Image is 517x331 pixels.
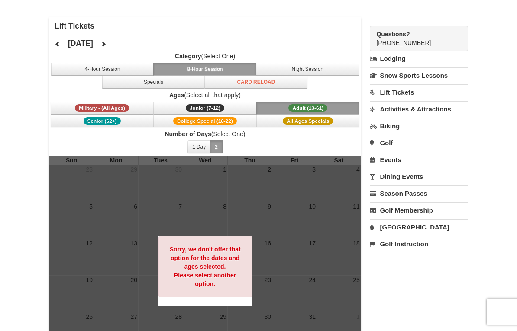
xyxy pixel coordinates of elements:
[49,52,361,61] label: (Select One)
[210,141,223,154] button: 2
[370,85,468,101] a: Lift Tickets
[376,31,410,38] strong: Questions?
[256,63,359,76] button: Night Session
[75,105,129,112] span: Military - (All Ages)
[256,102,359,115] button: Adult (13-61)
[370,152,468,168] a: Events
[173,118,237,125] span: College Special (18-22)
[175,53,201,60] strong: Category
[68,39,93,48] h4: [DATE]
[376,30,452,47] span: [PHONE_NUMBER]
[370,102,468,118] a: Activities & Attractions
[256,115,359,128] button: All Ages Specials
[370,135,468,151] a: Golf
[55,22,361,31] h4: Lift Tickets
[283,118,333,125] span: All Ages Specials
[153,115,256,128] button: College Special (18-22)
[153,102,256,115] button: Junior (7-12)
[370,220,468,236] a: [GEOGRAPHIC_DATA]
[370,186,468,202] a: Season Passes
[370,236,468,252] a: Golf Instruction
[370,51,468,67] a: Lodging
[153,63,256,76] button: 8-Hour Session
[49,91,361,100] label: (Select all that apply)
[288,105,327,112] span: Adult (13-61)
[186,105,224,112] span: Junior (7-12)
[204,76,307,89] button: Card Reload
[370,118,468,134] a: Biking
[51,63,154,76] button: 4-Hour Session
[370,203,468,219] a: Golf Membership
[51,102,154,115] button: Military - (All Ages)
[51,115,154,128] button: Senior (62+)
[187,141,210,154] button: 1 Day
[169,92,184,99] strong: Ages
[165,131,211,138] strong: Number of Days
[370,68,468,84] a: Snow Sports Lessons
[49,130,361,139] label: (Select One)
[102,76,205,89] button: Specials
[170,246,241,288] strong: Sorry, we don't offer that option for the dates and ages selected. Please select another option.
[84,118,121,125] span: Senior (62+)
[370,169,468,185] a: Dining Events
